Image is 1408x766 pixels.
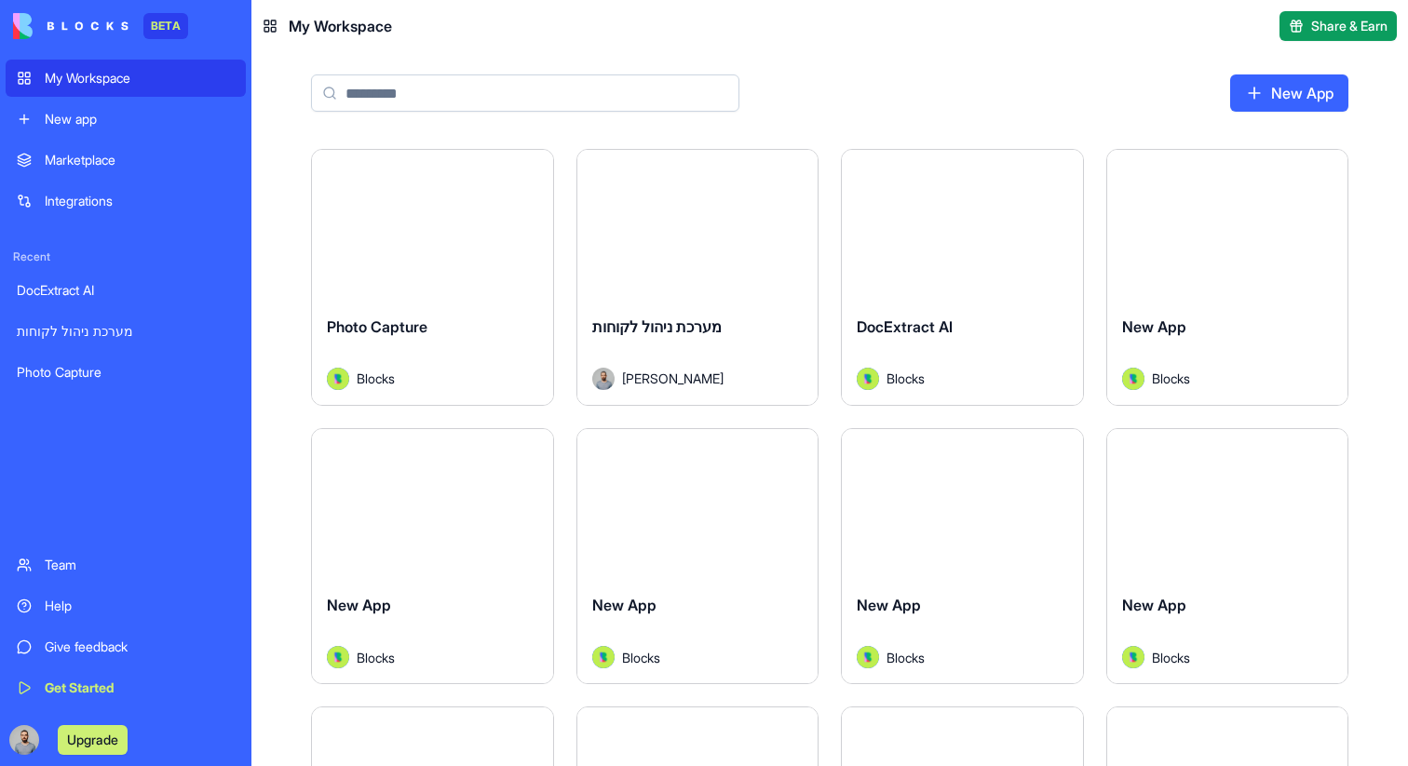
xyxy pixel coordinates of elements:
img: Avatar [857,368,879,390]
img: Avatar [592,646,615,668]
a: New app [6,101,246,138]
span: My Workspace [289,15,392,37]
span: Blocks [357,369,395,388]
img: Avatar [1122,368,1144,390]
img: Avatar [327,368,349,390]
span: Photo Capture [327,317,427,336]
img: Avatar [327,646,349,668]
img: Avatar [857,646,879,668]
a: Marketplace [6,141,246,179]
div: Team [45,556,235,574]
span: New App [592,596,657,614]
div: Marketplace [45,151,235,169]
button: Share & Earn [1279,11,1397,41]
span: Share & Earn [1311,17,1388,35]
div: Photo Capture [17,363,235,382]
a: Give feedback [6,628,246,665]
div: Help [45,597,235,615]
span: New App [1122,317,1186,336]
a: DocExtract AIAvatarBlocks [841,149,1084,406]
a: מערכת ניהול לקוחות [6,313,246,350]
a: Photo CaptureAvatarBlocks [311,149,554,406]
a: Photo Capture [6,354,246,391]
a: Help [6,587,246,625]
div: DocExtract AI [17,281,235,300]
a: Integrations [6,182,246,220]
a: New App [1230,74,1348,112]
img: image_123650291_bsq8ao.jpg [9,725,39,755]
div: Get Started [45,679,235,697]
span: Recent [6,249,246,264]
span: DocExtract AI [857,317,953,336]
span: New App [857,596,921,614]
span: New App [327,596,391,614]
a: New AppAvatarBlocks [311,428,554,685]
div: Give feedback [45,638,235,656]
div: My Workspace [45,69,235,87]
span: Blocks [622,648,660,667]
a: DocExtract AI [6,272,246,309]
a: New AppAvatarBlocks [841,428,1084,685]
a: BETA [13,13,188,39]
a: Team [6,546,246,584]
button: Upgrade [58,725,128,755]
img: logo [13,13,129,39]
span: Blocks [1152,648,1190,667]
a: Get Started [6,669,246,706]
span: Blocks [357,648,395,667]
span: Blocks [1152,369,1190,388]
div: מערכת ניהול לקוחות [17,322,235,341]
a: New AppAvatarBlocks [1106,149,1349,406]
a: מערכת ניהול לקוחותAvatar[PERSON_NAME] [576,149,819,406]
img: Avatar [1122,646,1144,668]
span: Blocks [887,648,925,667]
span: New App [1122,596,1186,614]
span: מערכת ניהול לקוחות [592,317,722,336]
a: New AppAvatarBlocks [576,428,819,685]
a: Upgrade [58,730,128,748]
div: New app [45,110,235,128]
div: BETA [143,13,188,39]
img: Avatar [592,368,615,390]
span: [PERSON_NAME] [622,369,724,388]
span: Blocks [887,369,925,388]
div: Integrations [45,192,235,210]
a: My Workspace [6,60,246,97]
a: New AppAvatarBlocks [1106,428,1349,685]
